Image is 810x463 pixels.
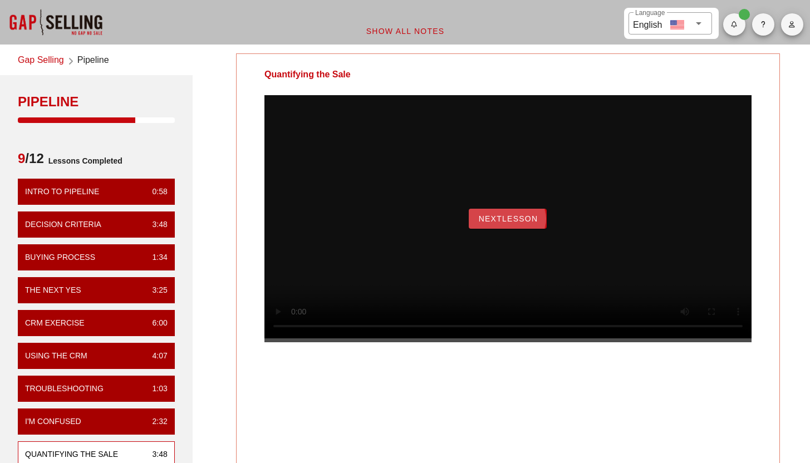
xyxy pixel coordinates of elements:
div: Buying Process [25,252,95,263]
div: Quantifying the Sale [237,54,379,95]
label: Language [635,9,665,17]
div: Pipeline [18,93,175,111]
button: Show All Notes [357,21,454,41]
div: Quantifying the Sale [25,449,118,460]
div: 4:07 [144,350,168,362]
div: Troubleshooting [25,383,104,395]
div: 3:25 [144,284,168,296]
div: 0:58 [144,186,168,198]
div: 1:03 [144,383,168,395]
div: 1:34 [144,252,168,263]
span: Lessons Completed [44,150,122,172]
span: Show All Notes [366,27,445,36]
div: 3:48 [144,219,168,230]
div: 2:32 [144,416,168,427]
div: CRM Exercise [25,317,85,329]
div: I'm Confused [25,416,81,427]
button: NextLesson [469,209,547,229]
span: Badge [739,9,750,20]
div: 6:00 [144,317,168,329]
span: NextLesson [478,214,538,223]
div: Intro to pipeline [25,186,99,198]
div: 3:48 [144,449,168,460]
span: /12 [18,150,44,172]
div: Decision Criteria [25,219,101,230]
span: 9 [18,151,25,166]
span: Pipeline [77,53,109,68]
div: English [633,16,662,32]
div: The Next Yes [25,284,81,296]
div: LanguageEnglish [629,12,712,35]
a: Gap Selling [18,53,64,68]
div: Using the CRM [25,350,87,362]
